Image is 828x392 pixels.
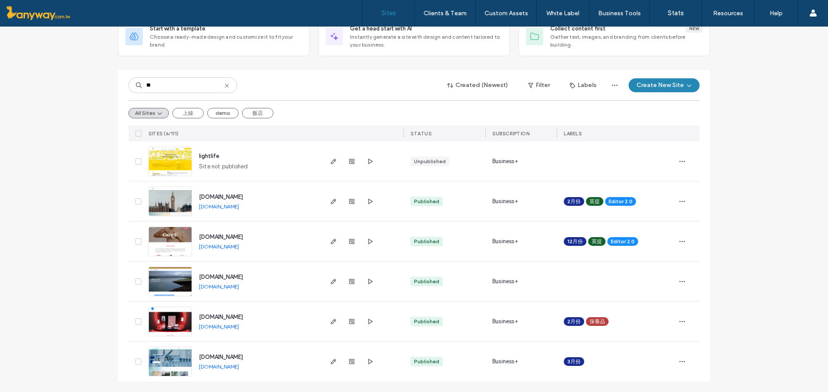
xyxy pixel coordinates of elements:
div: Unpublished [414,157,446,165]
span: SITES (6/111) [148,131,179,137]
a: lightlife [199,153,219,159]
span: 2月份 [567,318,581,325]
a: [DOMAIN_NAME] [199,234,243,240]
span: Business+ [492,197,518,206]
div: Published [414,358,439,365]
label: Business Tools [598,10,641,17]
span: 英提 [592,238,602,245]
div: Get a head start with AIInstantly generate a site with design and content tailored to your business. [318,17,510,56]
div: Published [414,318,439,325]
button: 上線 [172,108,204,118]
button: All Sites [128,108,169,118]
label: Sites [381,9,396,17]
div: Published [414,198,439,205]
span: Business+ [492,237,518,246]
span: 英提 [589,198,600,205]
div: Collect content firstNewGather text, images, and branding from clients before building. [518,17,710,56]
span: 2月份 [567,198,581,205]
label: White Label [546,10,579,17]
div: New [686,25,703,33]
a: [DOMAIN_NAME] [199,194,243,200]
label: Custom Assets [485,10,528,17]
a: [DOMAIN_NAME] [199,203,239,210]
a: [DOMAIN_NAME] [199,323,239,330]
button: 飯店 [242,108,273,118]
span: Site not published [199,162,248,171]
span: Get a head start with AI [350,24,412,33]
div: Published [414,238,439,245]
span: 3月份 [567,358,581,365]
button: demo [207,108,239,118]
span: 幫助 [22,6,36,14]
a: [DOMAIN_NAME] [199,314,243,320]
label: Help [770,10,783,17]
a: [DOMAIN_NAME] [199,283,239,290]
span: Editor 2.0 [611,238,635,245]
span: Editor 2.0 [609,198,633,205]
a: [DOMAIN_NAME] [199,363,239,370]
span: Instantly generate a site with design and content tailored to your business. [350,33,502,49]
span: SUBSCRIPTION [492,131,529,137]
button: Filter [519,78,559,92]
button: Create New Site [629,78,700,92]
span: 保養品 [589,318,605,325]
span: STATUS [411,131,431,137]
button: Created (Newest) [440,78,516,92]
a: [DOMAIN_NAME] [199,243,239,250]
span: LABELS [564,131,582,137]
label: Resources [713,10,743,17]
a: [DOMAIN_NAME] [199,274,243,280]
span: Collect content first [550,24,606,33]
span: Business+ [492,317,518,326]
span: 12月份 [567,238,583,245]
a: [DOMAIN_NAME] [199,354,243,360]
span: Choose a ready-made design and customize it to fit your brand. [150,33,302,49]
span: Business+ [492,157,518,166]
label: Clients & Team [424,10,467,17]
span: Start with a template [150,24,205,33]
span: Business+ [492,357,518,366]
label: Stats [668,9,684,17]
div: Published [414,278,439,285]
button: Labels [562,78,604,92]
div: Start with a templateChoose a ready-made design and customize it to fit your brand. [118,17,310,56]
span: Gather text, images, and branding from clients before building. [550,33,703,49]
span: Business+ [492,277,518,286]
